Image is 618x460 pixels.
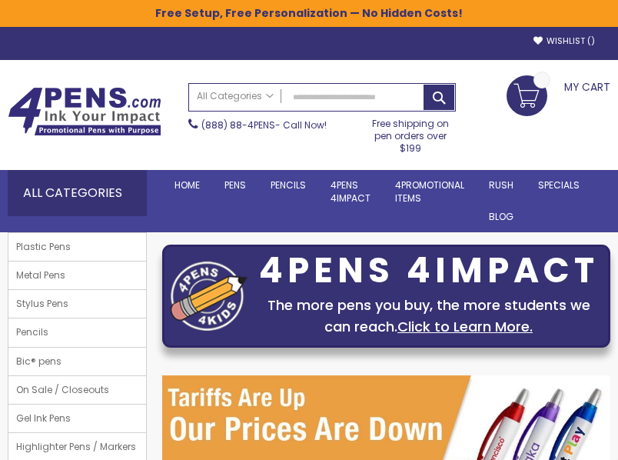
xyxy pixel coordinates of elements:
[8,348,69,375] span: Bic® pens
[533,35,595,47] a: Wishlist
[8,290,76,318] span: Stylus Pens
[258,170,318,201] a: Pencils
[197,90,274,102] span: All Categories
[8,376,117,404] span: On Sale / Closeouts
[395,178,464,204] span: 4PROMOTIONAL ITEMS
[8,233,146,261] a: Plastic Pens
[8,170,147,216] div: All Categories
[201,118,327,132] span: - Call Now!
[201,118,275,132] a: (888) 88-4PENS
[255,295,602,338] div: The more pens you buy, the more students we can reach.
[8,405,78,432] span: Gel Ink Pens
[489,210,513,223] span: Blog
[8,318,56,346] span: Pencils
[189,84,281,109] a: All Categories
[8,233,78,261] span: Plastic Pens
[271,178,306,192] span: Pencils
[224,178,246,192] span: Pens
[8,290,146,318] a: Stylus Pens
[171,261,248,331] img: four_pen_logo.png
[8,262,146,289] a: Metal Pens
[212,170,258,201] a: Pens
[255,255,602,287] div: 4PENS 4IMPACT
[383,170,477,213] a: 4PROMOTIONALITEMS
[8,318,146,346] a: Pencils
[331,178,370,204] span: 4Pens 4impact
[8,405,146,432] a: Gel Ink Pens
[477,170,526,201] a: Rush
[489,178,513,192] span: Rush
[538,178,580,192] span: Specials
[8,262,73,289] span: Metal Pens
[162,170,212,201] a: Home
[477,202,526,232] a: Blog
[526,170,592,201] a: Specials
[8,376,146,404] a: On Sale / Closeouts
[8,348,146,375] a: Bic® pens
[174,178,200,192] span: Home
[8,87,161,136] img: 4Pens Custom Pens and Promotional Products
[365,112,456,155] div: Free shipping on pen orders over $199
[397,317,533,336] a: Click to Learn More.
[318,170,383,213] a: 4Pens4impact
